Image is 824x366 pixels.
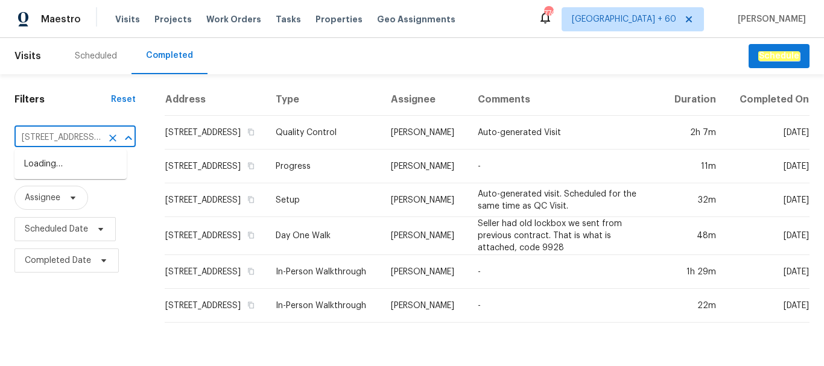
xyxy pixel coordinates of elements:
td: - [468,289,662,323]
button: Close [120,130,137,147]
div: Reset [111,93,136,106]
em: Schedule [758,51,800,61]
span: Scheduled Date [25,223,88,235]
th: Address [165,84,266,116]
td: Auto-generated visit. Scheduled for the same time as QC Visit. [468,183,662,217]
td: [STREET_ADDRESS] [165,183,266,217]
h1: Filters [14,93,111,106]
td: 22m [662,289,726,323]
th: Comments [468,84,662,116]
td: [STREET_ADDRESS] [165,217,266,255]
td: [PERSON_NAME] [381,217,468,255]
td: 32m [662,183,726,217]
div: Completed [146,49,193,62]
td: [STREET_ADDRESS] [165,289,266,323]
td: [PERSON_NAME] [381,183,468,217]
td: Quality Control [266,116,381,150]
td: - [468,255,662,289]
span: Properties [315,13,363,25]
span: Visits [115,13,140,25]
th: Duration [662,84,726,116]
td: Progress [266,150,381,183]
td: [DATE] [726,150,810,183]
button: Copy Address [246,230,256,241]
td: [PERSON_NAME] [381,116,468,150]
td: [PERSON_NAME] [381,255,468,289]
button: Schedule [749,44,810,69]
td: 11m [662,150,726,183]
td: 1h 29m [662,255,726,289]
span: [PERSON_NAME] [733,13,806,25]
td: [PERSON_NAME] [381,150,468,183]
td: [DATE] [726,183,810,217]
td: [STREET_ADDRESS] [165,255,266,289]
span: [GEOGRAPHIC_DATA] + 60 [572,13,676,25]
span: Projects [154,13,192,25]
td: In-Person Walkthrough [266,289,381,323]
td: [STREET_ADDRESS] [165,116,266,150]
td: Seller had old lockbox we sent from previous contract. That is what is attached, code 9928 [468,217,662,255]
td: Auto-generated Visit [468,116,662,150]
td: Day One Walk [266,217,381,255]
div: Scheduled [75,50,117,62]
button: Clear [104,130,121,147]
input: Search for an address... [14,128,102,147]
td: In-Person Walkthrough [266,255,381,289]
span: Assignee [25,192,60,204]
button: Copy Address [246,300,256,311]
td: [STREET_ADDRESS] [165,150,266,183]
span: Completed Date [25,254,91,267]
div: Loading… [14,150,127,179]
th: Completed On [726,84,810,116]
td: 48m [662,217,726,255]
button: Copy Address [246,160,256,171]
button: Copy Address [246,194,256,205]
button: Copy Address [246,266,256,277]
td: [DATE] [726,289,810,323]
td: [PERSON_NAME] [381,289,468,323]
td: [DATE] [726,217,810,255]
td: [DATE] [726,116,810,150]
td: Setup [266,183,381,217]
td: - [468,150,662,183]
th: Assignee [381,84,468,116]
span: Work Orders [206,13,261,25]
td: 2h 7m [662,116,726,150]
span: Visits [14,43,41,69]
span: Geo Assignments [377,13,455,25]
div: 774 [544,7,553,19]
td: [DATE] [726,255,810,289]
span: Maestro [41,13,81,25]
th: Type [266,84,381,116]
span: Tasks [276,15,301,24]
button: Copy Address [246,127,256,137]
